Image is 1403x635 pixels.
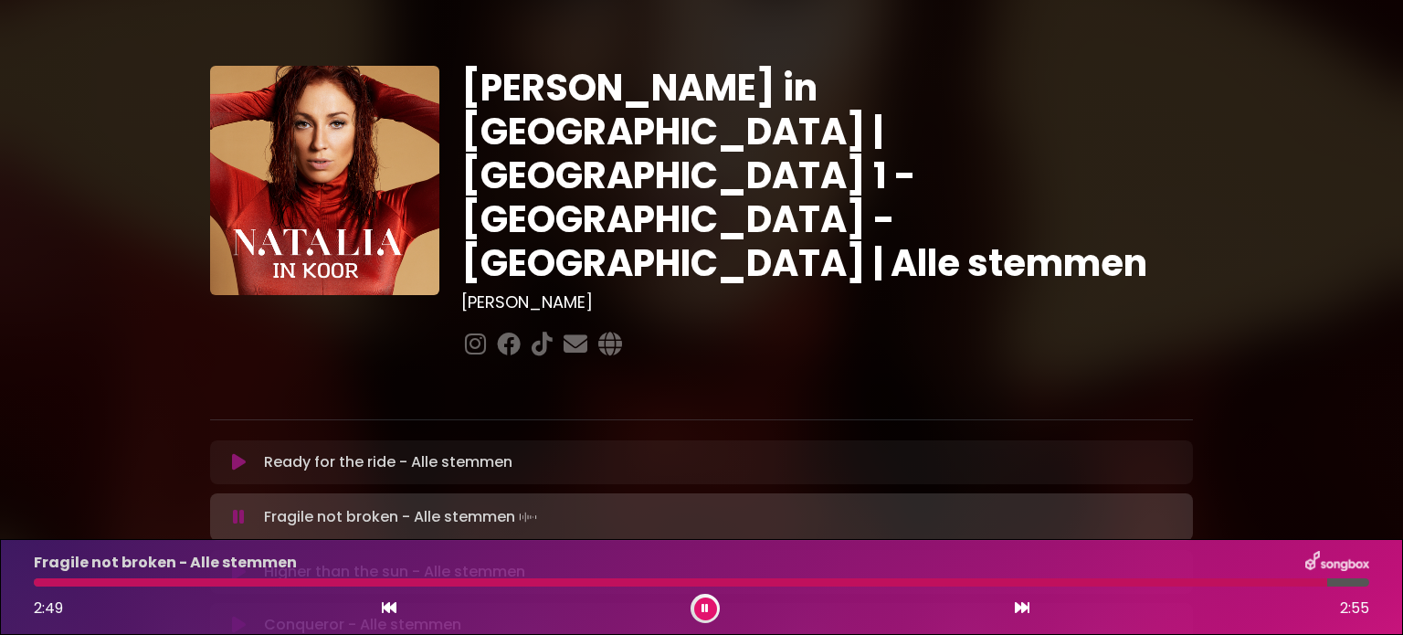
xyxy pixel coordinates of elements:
[515,504,541,530] img: waveform4.gif
[34,598,63,619] span: 2:49
[461,292,1193,312] h3: [PERSON_NAME]
[461,66,1193,285] h1: [PERSON_NAME] in [GEOGRAPHIC_DATA] | [GEOGRAPHIC_DATA] 1 - [GEOGRAPHIC_DATA] - [GEOGRAPHIC_DATA] ...
[1340,598,1369,619] span: 2:55
[1305,551,1369,575] img: songbox-logo-white.png
[34,552,297,574] p: Fragile not broken - Alle stemmen
[264,504,541,530] p: Fragile not broken - Alle stemmen
[210,66,439,295] img: YTVS25JmS9CLUqXqkEhs
[264,451,512,473] p: Ready for the ride - Alle stemmen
